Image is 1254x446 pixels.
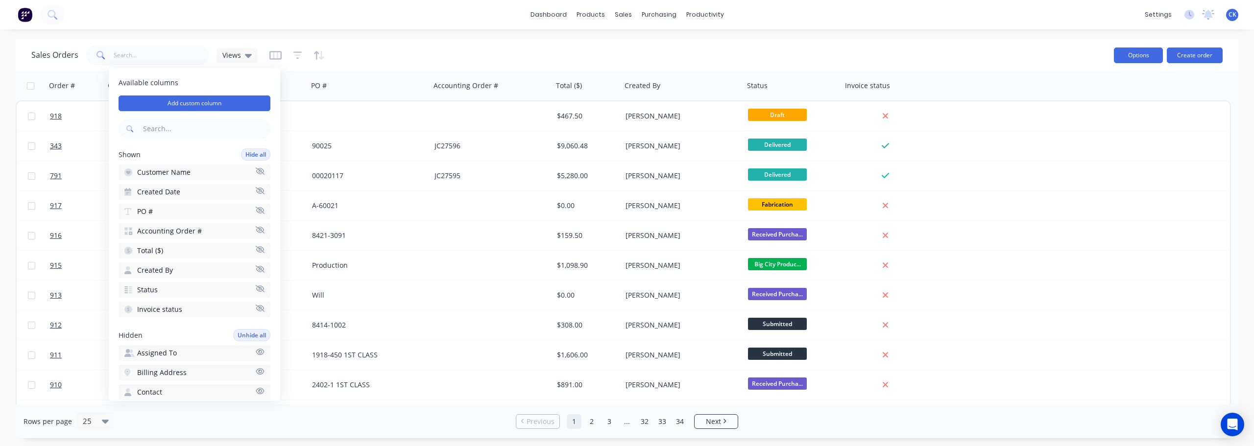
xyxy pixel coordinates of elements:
a: Page 34 [673,414,687,429]
div: [PERSON_NAME] [626,171,734,181]
span: Views [222,50,241,60]
span: Invoice status [137,305,182,314]
a: Page 33 [655,414,670,429]
a: Next page [695,417,738,426]
div: PO # [311,81,327,91]
img: Factory [18,7,32,22]
span: Next [706,417,721,426]
div: $1,606.00 [557,350,615,360]
a: 916 [50,221,109,250]
div: Order # [49,81,75,91]
span: PO # [137,207,153,216]
span: Customer Name [137,167,191,177]
a: 791 [50,161,109,190]
span: 915 [50,260,62,270]
span: Contact [137,387,162,397]
span: Big City Produc... [748,258,807,270]
span: Assigned To [137,348,177,358]
div: settings [1140,7,1177,22]
a: Page 1 is your current page [567,414,581,429]
button: Created Date [119,184,270,200]
div: JC27596 [434,141,543,151]
div: $0.00 [557,290,615,300]
ul: Pagination [512,414,742,429]
button: Hide all [241,148,270,161]
span: Status [137,285,158,295]
div: Accounting Order # [434,81,498,91]
span: 343 [50,141,62,151]
a: Jump forward [620,414,634,429]
button: Contact [119,384,270,400]
button: Created By [119,262,270,278]
button: PO # [119,204,270,219]
div: JC27595 [434,171,543,181]
div: Total ($) [556,81,582,91]
div: [PERSON_NAME] [626,380,734,390]
input: Search... [141,119,270,139]
div: sales [610,7,637,22]
span: Delivered [748,168,807,181]
span: 791 [50,171,62,181]
h1: Sales Orders [31,50,78,60]
div: $0.00 [557,201,615,211]
a: 343 [50,131,109,161]
div: productivity [681,7,729,22]
a: Page 32 [637,414,652,429]
div: [PERSON_NAME] [626,201,734,211]
button: Unhide all [233,329,270,341]
button: Total ($) [119,243,270,258]
div: Will [312,290,421,300]
div: [PERSON_NAME] [626,350,734,360]
span: 917 [50,201,62,211]
span: 912 [50,320,62,330]
div: $891.00 [557,380,615,390]
div: 8414-1002 [312,320,421,330]
a: 918 [50,101,109,131]
span: Delivered [748,139,807,151]
span: Shown [119,150,141,160]
span: 916 [50,231,62,240]
a: dashboard [526,7,572,22]
div: A-60021 [312,201,421,211]
a: 912 [50,310,109,340]
span: Received Purcha... [748,228,807,240]
button: Assigned To [119,345,270,361]
div: Status [747,81,768,91]
span: Received Purcha... [748,377,807,390]
div: [PERSON_NAME] [626,320,734,330]
div: 8421-3091 [312,231,421,240]
div: Created By [625,81,660,91]
span: 911 [50,350,62,360]
button: Options [1114,47,1163,63]
a: 915 [50,251,109,280]
button: Add custom column [119,95,270,111]
button: Accounting Order # [119,223,270,239]
button: Customer Name [119,164,270,180]
div: products [572,7,610,22]
div: 2402-1 1ST CLASS [312,380,421,390]
input: Search... [114,46,209,65]
a: Previous page [516,417,559,426]
div: $159.50 [557,231,615,240]
span: Draft [748,109,807,121]
a: 913 [50,281,109,310]
div: Open Intercom Messenger [1221,413,1244,436]
span: Fabrication [748,198,807,211]
div: $467.50 [557,111,615,121]
span: Created Date [137,187,180,197]
a: 917 [50,191,109,220]
div: [PERSON_NAME] [626,290,734,300]
div: [PERSON_NAME] [626,141,734,151]
a: 909 [50,400,109,429]
span: Available columns [119,78,270,88]
span: Submitted [748,318,807,330]
span: 913 [50,290,62,300]
div: [PERSON_NAME] [626,231,734,240]
div: Production [312,260,421,270]
div: $9,060.48 [557,141,615,151]
span: Billing Address [137,368,187,377]
span: Received Purcha... [748,288,807,300]
div: Customer Name [108,81,161,91]
button: Billing Address [119,365,270,380]
div: 90025 [312,141,421,151]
